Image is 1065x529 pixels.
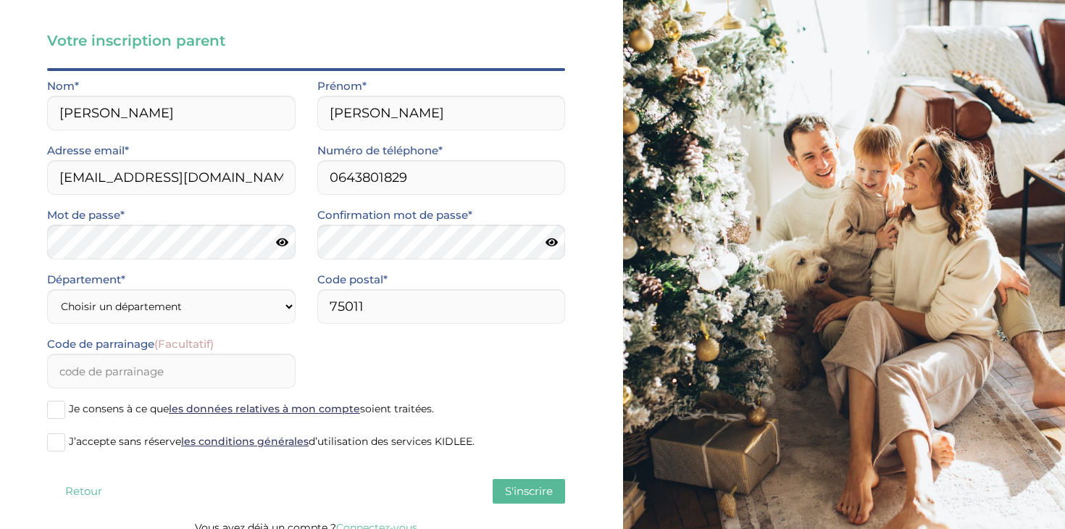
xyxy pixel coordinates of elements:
input: Nom [47,96,296,130]
button: S'inscrire [493,479,565,504]
a: les données relatives à mon compte [169,402,360,415]
label: Mot de passe* [47,206,125,225]
span: S'inscrire [505,484,553,498]
label: Adresse email* [47,141,129,160]
input: Code postal [317,289,566,324]
label: Code de parrainage [47,335,214,354]
label: Prénom* [317,77,367,96]
span: J’accepte sans réserve d’utilisation des services KIDLEE. [69,435,475,448]
input: Numero de telephone [317,160,566,195]
h3: Votre inscription parent [47,30,565,51]
span: Je consens à ce que soient traitées. [69,402,434,415]
a: les conditions générales [181,435,309,448]
input: Prénom [317,96,566,130]
label: Code postal* [317,270,388,289]
input: code de parrainage [47,354,296,388]
button: Retour [47,479,120,504]
span: (Facultatif) [154,337,214,351]
label: Département* [47,270,125,289]
input: Email [47,160,296,195]
label: Numéro de téléphone* [317,141,443,160]
label: Confirmation mot de passe* [317,206,472,225]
